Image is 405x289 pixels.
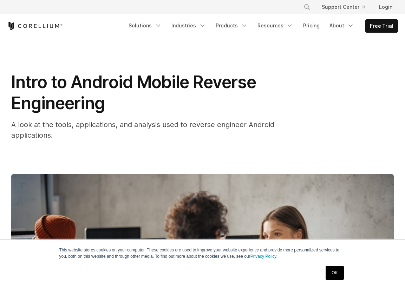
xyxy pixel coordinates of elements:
[325,19,358,32] a: About
[124,19,166,32] a: Solutions
[366,20,398,32] a: Free Trial
[373,1,398,13] a: Login
[326,266,344,280] a: OK
[316,1,371,13] a: Support Center
[167,19,210,32] a: Industries
[301,1,313,13] button: Search
[11,120,274,139] span: A look at the tools, applications, and analysis used to reverse engineer Android applications.
[250,254,277,259] a: Privacy Policy.
[11,72,256,113] span: Intro to Android Mobile Reverse Engineering
[211,19,252,32] a: Products
[59,247,346,260] p: This website stores cookies on your computer. These cookies are used to improve your website expe...
[295,1,398,13] div: Navigation Menu
[124,19,398,33] div: Navigation Menu
[299,19,324,32] a: Pricing
[253,19,298,32] a: Resources
[7,22,63,30] a: Corellium Home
